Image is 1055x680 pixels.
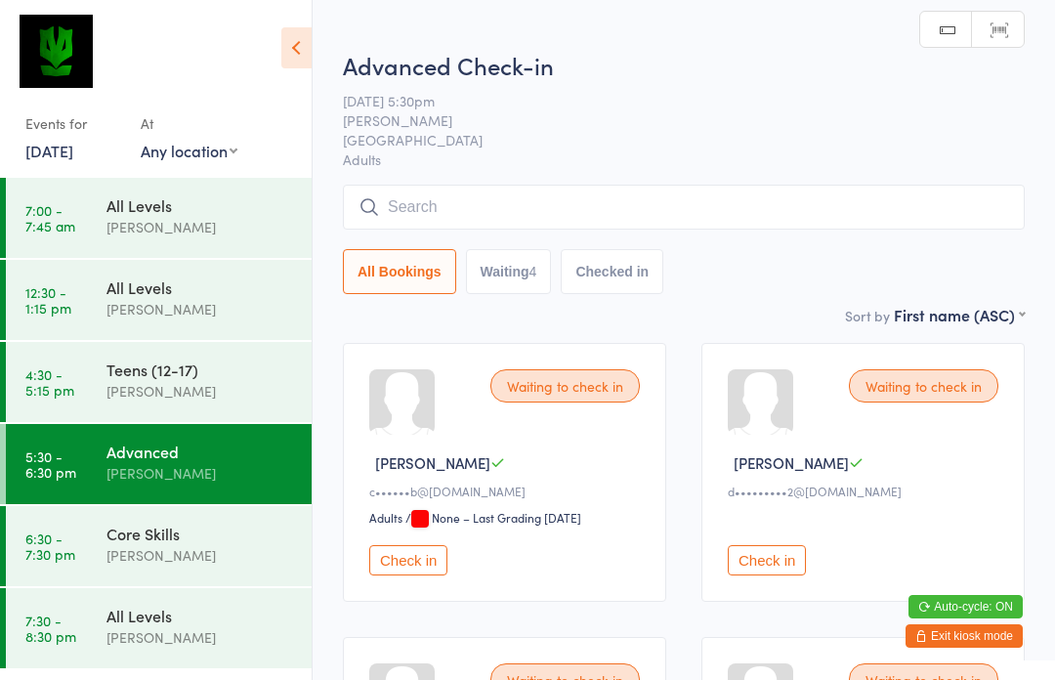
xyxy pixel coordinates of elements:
a: 7:30 -8:30 pmAll Levels[PERSON_NAME] [6,588,312,668]
div: c••••••b@[DOMAIN_NAME] [369,483,646,499]
div: Teens (12-17) [106,359,295,380]
div: [PERSON_NAME] [106,544,295,567]
button: Check in [728,545,806,575]
div: Core Skills [106,523,295,544]
a: 6:30 -7:30 pmCore Skills[PERSON_NAME] [6,506,312,586]
time: 5:30 - 6:30 pm [25,448,76,480]
div: 4 [529,264,537,279]
time: 7:30 - 8:30 pm [25,613,76,644]
div: All Levels [106,194,295,216]
div: [PERSON_NAME] [106,626,295,649]
div: [PERSON_NAME] [106,380,295,403]
time: 6:30 - 7:30 pm [25,531,75,562]
div: Adults [369,509,402,526]
a: 4:30 -5:15 pmTeens (12-17)[PERSON_NAME] [6,342,312,422]
button: Check in [369,545,447,575]
input: Search [343,185,1025,230]
span: [GEOGRAPHIC_DATA] [343,130,994,149]
h2: Advanced Check-in [343,49,1025,81]
img: Krav Maga Defence Institute [20,15,93,88]
button: All Bookings [343,249,456,294]
span: [PERSON_NAME] [734,452,849,473]
div: Advanced [106,441,295,462]
time: 4:30 - 5:15 pm [25,366,74,398]
span: [PERSON_NAME] [343,110,994,130]
button: Waiting4 [466,249,552,294]
span: Adults [343,149,1025,169]
span: / None – Last Grading [DATE] [405,509,581,526]
div: Any location [141,140,237,161]
div: Waiting to check in [490,369,640,403]
div: [PERSON_NAME] [106,462,295,485]
div: All Levels [106,276,295,298]
time: 12:30 - 1:15 pm [25,284,71,316]
a: [DATE] [25,140,73,161]
div: At [141,107,237,140]
div: [PERSON_NAME] [106,298,295,320]
button: Exit kiosk mode [906,624,1023,648]
button: Auto-cycle: ON [908,595,1023,618]
div: [PERSON_NAME] [106,216,295,238]
div: d•••••••••2@[DOMAIN_NAME] [728,483,1004,499]
button: Checked in [561,249,663,294]
time: 7:00 - 7:45 am [25,202,75,234]
div: Events for [25,107,121,140]
a: 7:00 -7:45 amAll Levels[PERSON_NAME] [6,178,312,258]
div: First name (ASC) [894,304,1025,325]
a: 5:30 -6:30 pmAdvanced[PERSON_NAME] [6,424,312,504]
div: Waiting to check in [849,369,998,403]
span: [DATE] 5:30pm [343,91,994,110]
label: Sort by [845,306,890,325]
div: All Levels [106,605,295,626]
span: [PERSON_NAME] [375,452,490,473]
a: 12:30 -1:15 pmAll Levels[PERSON_NAME] [6,260,312,340]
